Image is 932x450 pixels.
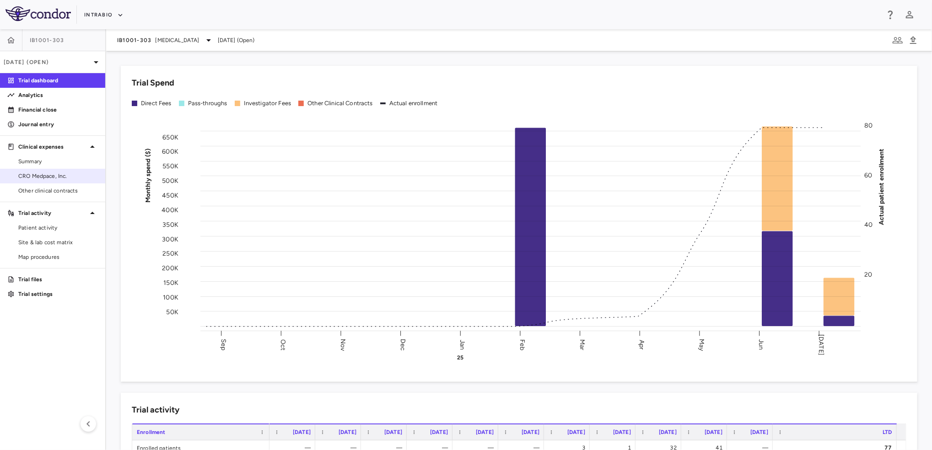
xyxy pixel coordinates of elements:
p: Journal entry [18,120,98,129]
tspan: 150K [163,279,178,287]
span: [DATE] [613,429,631,435]
tspan: 250K [162,250,178,257]
tspan: 550K [162,162,178,170]
tspan: 80 [864,121,873,129]
span: [DATE] [705,429,722,435]
tspan: 500K [162,177,178,185]
tspan: Actual patient enrollment [878,148,885,225]
span: Map procedures [18,253,98,261]
div: Direct Fees [141,99,172,107]
span: CRO Medpace, Inc. [18,172,98,180]
h6: Trial Spend [132,77,174,89]
h6: Trial activity [132,404,179,416]
tspan: 60 [864,171,872,179]
span: Site & lab cost matrix [18,238,98,246]
span: [DATE] [430,429,448,435]
tspan: 20 [864,271,872,279]
p: Analytics [18,91,98,99]
p: Trial settings [18,290,98,298]
tspan: 450K [162,192,178,199]
tspan: 40 [864,221,873,229]
text: 25 [457,354,463,361]
span: [DATE] (Open) [218,36,255,44]
span: [DATE] [384,429,402,435]
text: Dec [399,338,407,350]
text: Jan [458,339,466,349]
span: [DATE] [476,429,494,435]
tspan: Monthly spend ($) [144,148,152,203]
tspan: 300K [162,235,178,243]
p: [DATE] (Open) [4,58,91,66]
div: Actual enrollment [389,99,438,107]
text: Sep [220,339,227,350]
span: [MEDICAL_DATA] [156,36,199,44]
span: [DATE] [750,429,768,435]
tspan: 350K [162,220,178,228]
text: May [698,338,706,351]
p: Financial close [18,106,98,114]
div: Other Clinical Contracts [307,99,373,107]
text: Oct [279,339,287,350]
tspan: 200K [162,264,178,272]
button: IntraBio [84,8,124,22]
span: Enrollment [137,429,166,435]
p: Trial dashboard [18,76,98,85]
tspan: 100K [163,294,178,301]
tspan: 50K [167,308,178,316]
span: Other clinical contracts [18,187,98,195]
text: Jun [758,339,765,350]
div: Pass-throughs [188,99,227,107]
tspan: 400K [162,206,178,214]
p: Clinical expenses [18,143,87,151]
text: Apr [638,339,646,349]
p: Trial activity [18,209,87,217]
span: LTD [883,429,892,435]
text: Nov [339,338,347,351]
p: Trial files [18,275,98,284]
text: Mar [578,339,586,350]
span: [DATE] [567,429,585,435]
div: Investigator Fees [244,99,291,107]
span: [DATE] [339,429,356,435]
text: Feb [518,339,526,350]
span: IB1001-303 [117,37,152,44]
span: Patient activity [18,224,98,232]
tspan: 600K [162,148,178,155]
span: IB1001-303 [30,37,65,44]
span: Summary [18,157,98,166]
span: [DATE] [293,429,311,435]
tspan: 650K [162,133,178,141]
span: [DATE] [659,429,677,435]
span: [DATE] [522,429,539,435]
text: [DATE] [817,334,825,355]
img: logo-full-SnFGN8VE.png [5,6,71,21]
